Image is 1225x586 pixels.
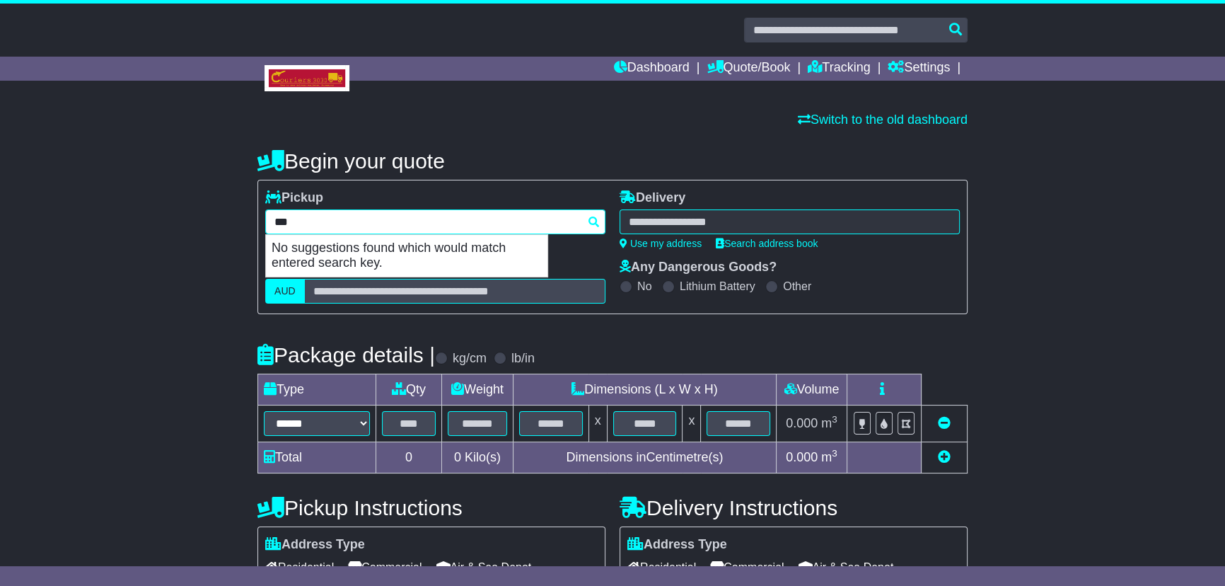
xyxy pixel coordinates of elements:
a: Remove this item [938,416,951,430]
td: Type [258,374,376,406]
label: Delivery [620,190,685,206]
span: Air & Sea Depot [799,556,894,578]
a: Settings [888,57,950,81]
label: Pickup [265,190,323,206]
h4: Delivery Instructions [620,496,968,519]
sup: 3 [832,448,837,459]
label: Any Dangerous Goods? [620,260,777,275]
label: lb/in [511,351,535,367]
td: Total [258,442,376,473]
a: Use my address [620,238,702,249]
td: x [683,406,701,442]
span: Commercial [348,556,422,578]
td: Volume [776,374,847,406]
td: Dimensions in Centimetre(s) [513,442,776,473]
span: Residential [265,556,334,578]
td: Dimensions (L x W x H) [513,374,776,406]
label: Other [783,280,811,293]
td: Qty [376,374,442,406]
span: m [821,416,837,430]
span: 0 [454,450,461,464]
sup: 3 [832,414,837,425]
a: Quote/Book [707,57,790,81]
span: Air & Sea Depot [436,556,532,578]
label: Lithium Battery [680,280,755,293]
h4: Package details | [257,343,435,367]
label: Address Type [265,537,365,553]
a: Add new item [938,450,951,464]
h4: Begin your quote [257,149,968,173]
span: 0.000 [786,416,818,430]
span: Commercial [710,556,784,578]
td: x [588,406,607,442]
a: Dashboard [614,57,690,81]
td: Kilo(s) [442,442,513,473]
td: 0 [376,442,442,473]
label: Address Type [627,537,727,553]
a: Search address book [716,238,818,249]
span: 0.000 [786,450,818,464]
span: Residential [627,556,696,578]
span: m [821,450,837,464]
label: AUD [265,279,305,304]
typeahead: Please provide city [265,209,605,234]
label: kg/cm [453,351,487,367]
h4: Pickup Instructions [257,496,605,519]
td: Weight [442,374,513,406]
label: No [637,280,651,293]
a: Switch to the old dashboard [798,113,968,127]
p: No suggestions found which would match entered search key. [266,235,547,277]
a: Tracking [808,57,870,81]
